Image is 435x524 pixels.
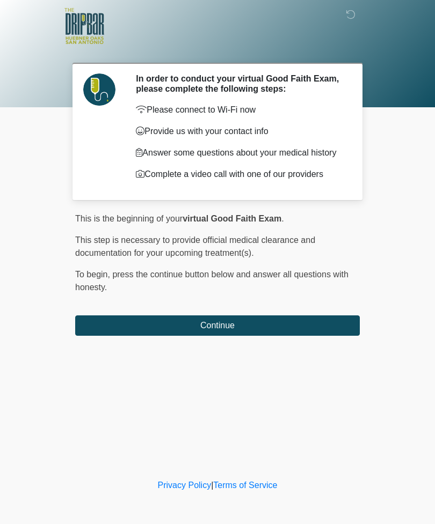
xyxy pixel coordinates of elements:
[136,146,344,159] p: Answer some questions about your medical history
[83,73,115,106] img: Agent Avatar
[213,481,277,490] a: Terms of Service
[136,125,344,138] p: Provide us with your contact info
[75,270,349,292] span: press the continue button below and answer all questions with honesty.
[136,73,344,94] h2: In order to conduct your virtual Good Faith Exam, please complete the following steps:
[75,214,183,223] span: This is the beginning of your
[64,8,104,44] img: The DRIPBaR - The Strand at Huebner Oaks Logo
[75,235,315,257] span: This step is necessary to provide official medical clearance and documentation for your upcoming ...
[158,481,212,490] a: Privacy Policy
[75,270,112,279] span: To begin,
[136,104,344,116] p: Please connect to Wi-Fi now
[136,168,344,181] p: Complete a video call with one of our providers
[281,214,284,223] span: .
[183,214,281,223] strong: virtual Good Faith Exam
[75,315,360,336] button: Continue
[211,481,213,490] a: |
